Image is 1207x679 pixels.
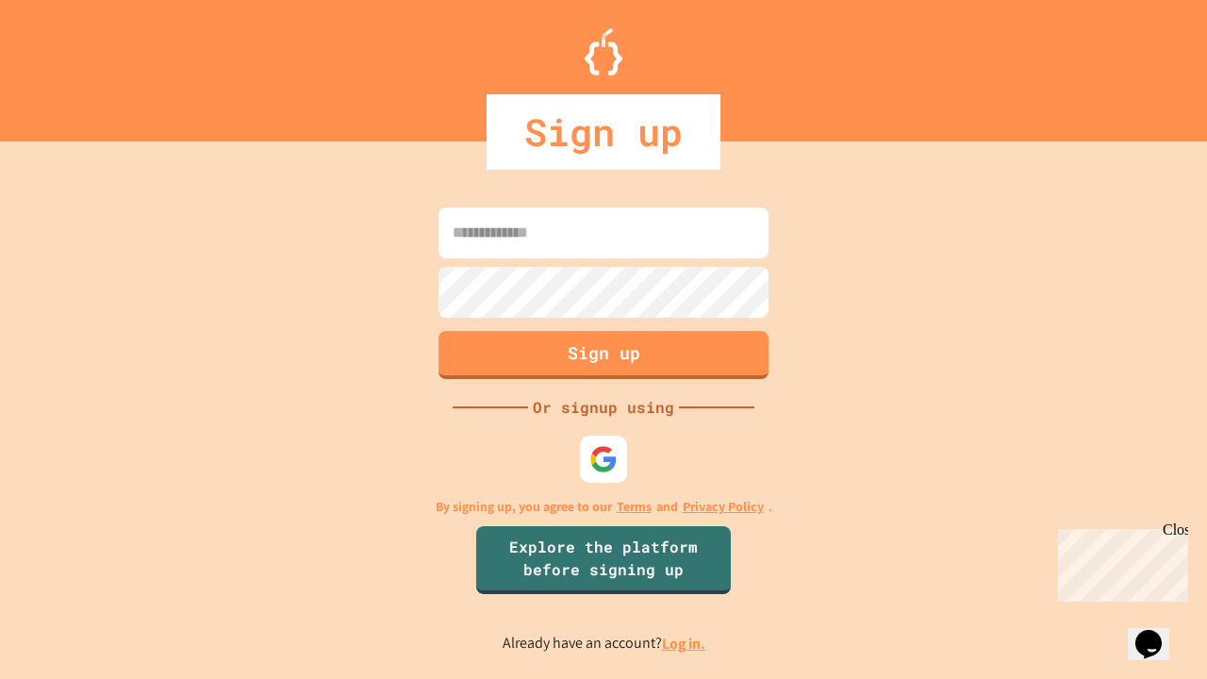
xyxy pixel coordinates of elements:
[589,445,618,473] img: google-icon.svg
[1050,522,1188,602] iframe: chat widget
[476,526,731,594] a: Explore the platform before signing up
[528,396,679,419] div: Or signup using
[1128,604,1188,660] iframe: chat widget
[503,632,705,655] p: Already have an account?
[438,331,769,379] button: Sign up
[617,497,652,517] a: Terms
[487,94,720,170] div: Sign up
[436,497,772,517] p: By signing up, you agree to our and .
[585,28,622,75] img: Logo.svg
[8,8,130,120] div: Chat with us now!Close
[662,634,705,654] a: Log in.
[683,497,764,517] a: Privacy Policy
